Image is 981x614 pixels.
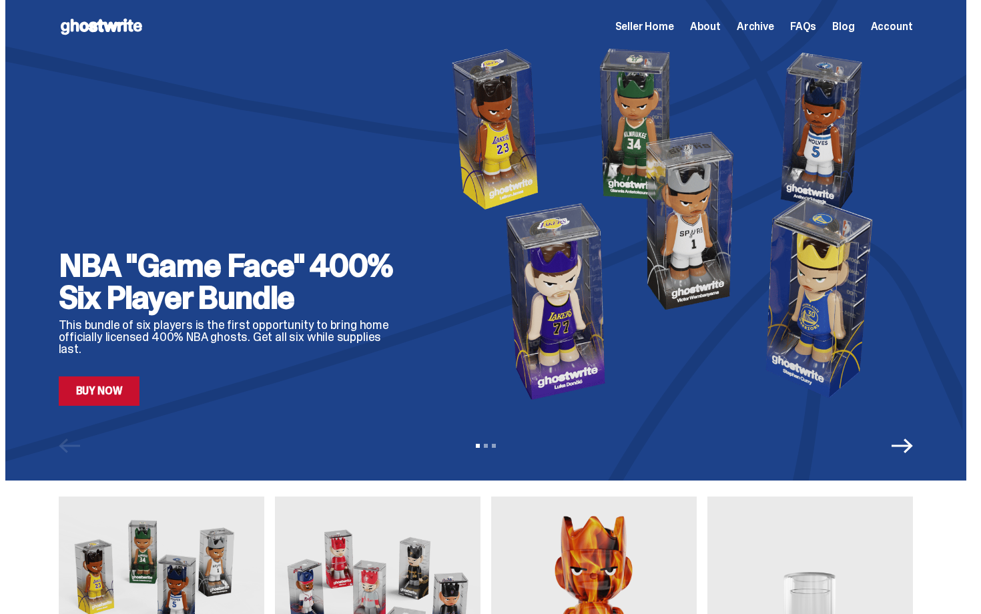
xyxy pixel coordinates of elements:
a: Archive [737,21,774,32]
p: This bundle of six players is the first opportunity to bring home officially licensed 400% NBA gh... [59,319,406,355]
button: View slide 3 [492,444,496,448]
a: Account [871,21,913,32]
a: Blog [832,21,854,32]
h2: NBA "Game Face" 400% Six Player Bundle [59,250,406,314]
a: Seller Home [615,21,674,32]
button: Next [892,435,913,456]
img: NBA "Game Face" 400% Six Player Bundle [427,41,913,406]
a: About [690,21,721,32]
button: View slide 1 [476,444,480,448]
a: Buy Now [59,376,140,406]
a: FAQs [790,21,816,32]
button: View slide 2 [484,444,488,448]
